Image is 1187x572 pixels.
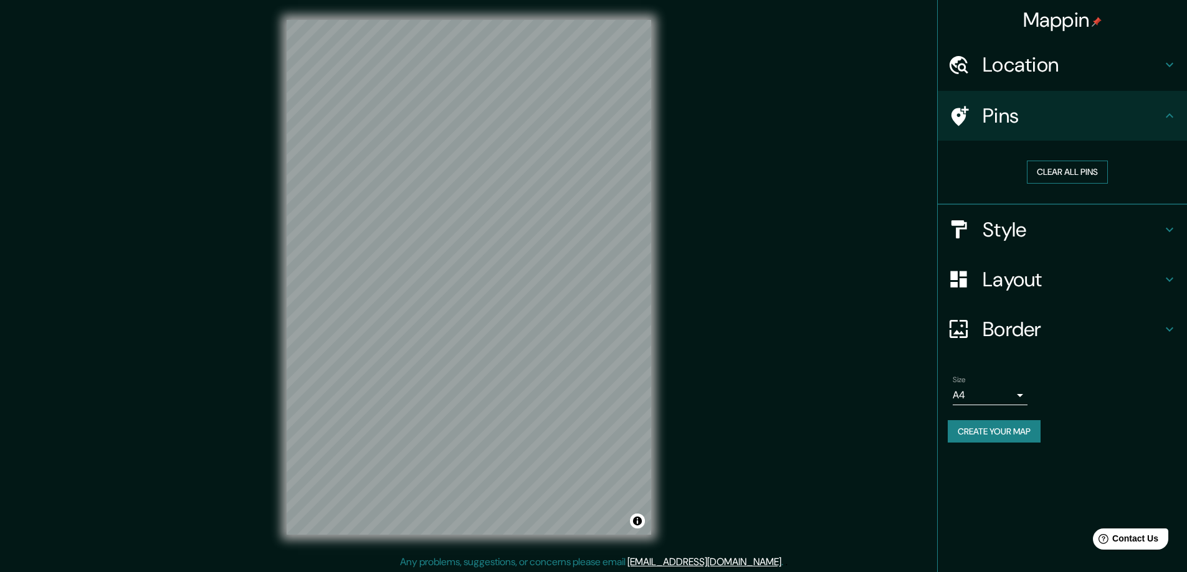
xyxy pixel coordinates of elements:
a: [EMAIL_ADDRESS][DOMAIN_NAME] [627,555,781,568]
div: Style [938,205,1187,255]
h4: Mappin [1023,7,1102,32]
h4: Style [983,217,1162,242]
h4: Layout [983,267,1162,292]
img: pin-icon.png [1092,17,1102,27]
div: . [783,555,785,570]
div: . [785,555,788,570]
canvas: Map [287,20,651,535]
div: A4 [953,385,1027,405]
button: Create your map [948,420,1041,443]
iframe: Help widget launcher [1076,523,1173,558]
h4: Location [983,52,1162,77]
div: Pins [938,91,1187,141]
div: Location [938,40,1187,90]
h4: Border [983,317,1162,342]
button: Clear all pins [1027,161,1108,184]
label: Size [953,374,966,385]
div: Layout [938,255,1187,304]
button: Toggle attribution [630,513,645,528]
div: Border [938,304,1187,354]
p: Any problems, suggestions, or concerns please email . [400,555,783,570]
h4: Pins [983,103,1162,128]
